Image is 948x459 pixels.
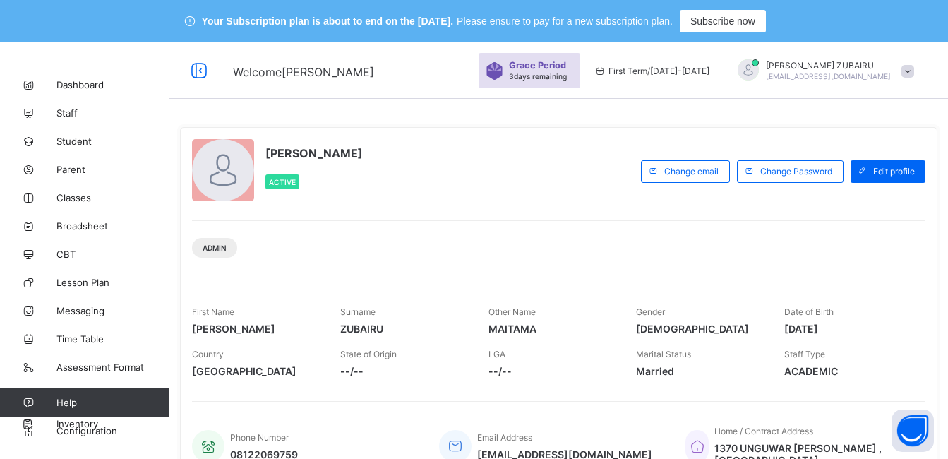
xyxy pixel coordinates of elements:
span: [PERSON_NAME] [192,323,319,335]
span: Marital Status [636,349,691,359]
span: [GEOGRAPHIC_DATA] [192,365,319,377]
span: Dashboard [56,79,169,90]
span: Lesson Plan [56,277,169,288]
span: 3 days remaining [509,72,567,81]
span: First Name [192,306,234,317]
span: Broadsheet [56,220,169,232]
span: Welcome [PERSON_NAME] [233,65,374,79]
span: Parent [56,164,169,175]
span: Time Table [56,333,169,345]
button: Open asap [892,410,934,452]
span: [EMAIL_ADDRESS][DOMAIN_NAME] [766,72,891,81]
span: [PERSON_NAME] [265,146,363,160]
span: Your Subscription plan is about to end on the [DATE]. [202,16,453,27]
span: Classes [56,192,169,203]
span: --/-- [488,365,616,377]
span: [DEMOGRAPHIC_DATA] [636,323,763,335]
span: Staff Type [784,349,825,359]
span: Home / Contract Address [714,426,813,436]
span: Surname [340,306,376,317]
span: Edit profile [873,166,915,177]
span: --/-- [340,365,467,377]
span: Please ensure to pay for a new subscription plan. [457,16,673,27]
span: Change email [664,166,719,177]
span: Married [636,365,763,377]
span: Staff [56,107,169,119]
span: MAITAMA [488,323,616,335]
span: Assessment Format [56,362,169,373]
span: Date of Birth [784,306,834,317]
span: Email Address [477,432,532,443]
span: ZUBAIRU [340,323,467,335]
span: LGA [488,349,505,359]
img: sticker-purple.71386a28dfed39d6af7621340158ba97.svg [486,62,503,80]
div: SAGEERZUBAIRU [724,59,921,83]
span: CBT [56,249,169,260]
span: Subscribe now [690,16,755,27]
span: Admin [203,244,227,252]
span: Messaging [56,305,169,316]
span: Student [56,136,169,147]
span: Configuration [56,425,169,436]
span: Active [269,178,296,186]
span: Grace Period [509,60,566,71]
span: ACADEMIC [784,365,911,377]
span: session/term information [594,66,709,76]
span: [PERSON_NAME] ZUBAIRU [766,60,891,71]
span: State of Origin [340,349,397,359]
span: Phone Number [230,432,289,443]
span: Gender [636,306,665,317]
span: [DATE] [784,323,911,335]
span: Country [192,349,224,359]
span: Other Name [488,306,536,317]
span: Change Password [760,166,832,177]
span: Help [56,397,169,408]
